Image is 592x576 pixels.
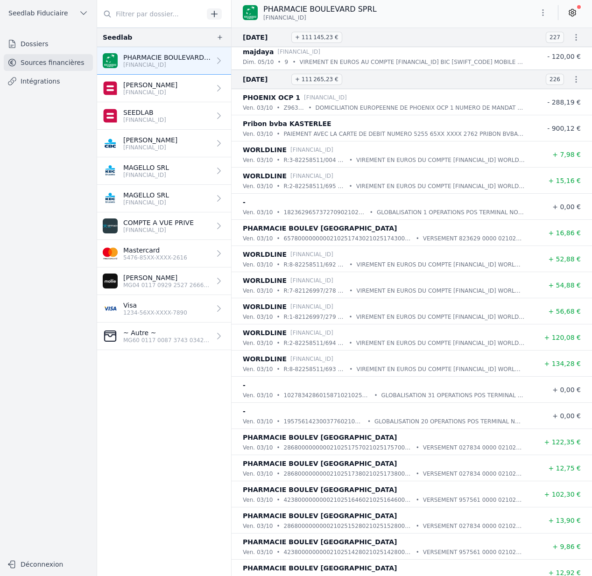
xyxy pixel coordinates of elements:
div: • [416,234,419,243]
span: + 102,30 € [544,491,581,498]
p: ven. 03/10 [243,234,273,243]
p: PHARMACIE BOULEVARD SPRL [123,53,211,62]
div: • [276,208,280,217]
p: ven. 03/10 [243,495,273,505]
p: WORLDLINE [243,275,287,286]
div: • [276,234,280,243]
p: GLOBALISATION 31 OPERATIONS POS TERMINAL NO 027834 DATE : [DATE] REFERENCE BANQUE : 2510031919072... [381,391,525,400]
span: + 54,88 € [548,281,581,289]
p: [FINANCIAL_ID] [290,250,333,259]
p: MAGELLO SRL [123,190,169,200]
p: Z9632747140 5093011159 [284,103,305,112]
div: • [416,548,419,557]
p: PHARMACIE BOULEV [GEOGRAPHIC_DATA] [243,562,397,574]
p: R:8-82258511/693 MC 14847594 REM:0001789 BRT:0000136,98EUR C:00002,70 01/10 [284,365,346,374]
a: ~ Autre ~ MG60 0117 0087 3743 0342 8285 705 [97,323,231,350]
p: ven. 03/10 [243,155,273,165]
p: [FINANCIAL_ID] [123,61,211,69]
p: 19575614230037760210259726640210258PHARMACIE [GEOGRAPHIC_DATA] [284,417,364,426]
p: [PERSON_NAME] [123,273,211,282]
p: ven. 03/10 [243,469,273,478]
div: • [276,182,280,191]
img: visa.png [103,301,118,316]
div: • [367,417,371,426]
span: [DATE] [243,32,288,43]
p: ven. 03/10 [243,548,273,557]
a: COMPTE A VUE PRIVE [FINANCIAL_ID] [97,212,231,240]
span: + 0,00 € [552,412,581,420]
p: WORLDLINE [243,353,287,365]
p: ven. 03/10 [243,312,273,322]
img: BNP_BE_BUSINESS_GEBABEBB.png [103,53,118,68]
p: ven. 03/10 [243,443,273,452]
img: qv5pP6IyH5pkUJsKlgG23E4RbBM.avif [103,274,118,288]
div: • [374,391,377,400]
div: • [276,129,280,139]
p: ven. 03/10 [243,260,273,269]
p: ven. 03/10 [243,208,273,217]
div: • [276,443,280,452]
p: [PERSON_NAME] [123,135,177,145]
a: SEEDLAB [FINANCIAL_ID] [97,102,231,130]
span: + 9,86 € [552,543,581,550]
span: [FINANCIAL_ID] [263,14,306,21]
span: + 13,90 € [548,517,581,524]
a: [PERSON_NAME] [FINANCIAL_ID] [97,75,231,102]
div: • [370,208,373,217]
span: Seedlab Fiduciaire [8,8,68,18]
p: VIREMENT EN EUROS DU COMPTE [FINANCIAL_ID] WORLDLINE COMMUNICATION: R:8-82258511/692 MC 14847594 ... [356,260,525,269]
p: R:2-82258511/694 VI 14847594 REM:0001788 BRT:0000121,55EUR C:00001,47 01/10 [284,338,345,348]
p: 5476-85XX-XXXX-2616 [123,254,187,261]
button: Déconnexion [4,557,93,572]
div: • [276,521,280,531]
a: Sources financières [4,54,93,71]
a: [PERSON_NAME] MG04 0117 0929 2527 2666 4656 798 [97,267,231,295]
span: + 16,86 € [548,229,581,237]
img: imageedit_2_6530439554.png [103,246,118,261]
a: MAGELLO SRL [FINANCIAL_ID] [97,157,231,185]
span: + 0,00 € [552,203,581,211]
p: PAIEMENT AVEC LA CARTE DE DEBIT NUMERO 5255 65XX XXXX 2762 PRIBON BVBA KASTERLEE [DATE] BANCONTAC... [284,129,525,139]
span: + 0,00 € [552,386,581,393]
p: [FINANCIAL_ID] [123,144,177,151]
p: 423800000000021025142802102514280000000000000000 00001725100001725100000000000000000 1666957561 2... [284,548,412,557]
p: dim. 05/10 [243,57,274,67]
a: PHARMACIE BOULEVARD SPRL [FINANCIAL_ID] [97,47,231,75]
span: + 111 265,23 € [291,74,342,85]
p: [FINANCIAL_ID] [290,302,333,311]
p: PHARMACIE BOULEVARD SPRL [263,4,377,15]
a: Visa 1234-56XX-XXXX-7890 [97,295,231,323]
p: WORLDLINE [243,170,287,182]
div: • [276,286,280,295]
img: CleanShot-202025-05-26-20at-2016.10.27-402x.png [103,329,118,344]
p: VERSEMENT 957561 0000 02102025 423 REFERENCE BANQUE : 2510031016250093 DATE VALEUR : [DATE] [423,548,525,557]
span: - 120,00 € [547,53,581,60]
p: [FINANCIAL_ID] [277,47,320,56]
div: • [349,155,352,165]
p: 657800000000021025174302102517430000000000000000 00037270900037270900000000000000000 1666823629 2... [284,234,412,243]
p: 1234-56XX-XXXX-7890 [123,309,187,316]
p: ven. 03/10 [243,286,273,295]
p: ven. 03/10 [243,103,273,112]
div: • [276,469,280,478]
p: MAGELLO SRL [123,163,169,172]
div: • [416,443,419,452]
p: PHARMACIE BOULEV [GEOGRAPHIC_DATA] [243,223,397,234]
p: ven. 03/10 [243,182,273,191]
p: [FINANCIAL_ID] [290,276,333,285]
div: • [416,521,419,531]
p: ven. 03/10 [243,417,273,426]
p: VERSEMENT 957561 0000 02102025 423 REFERENCE BANQUE : 2510031016250161 DATE VALEUR : [DATE] [423,495,525,505]
span: + 56,68 € [548,308,581,315]
button: Seedlab Fiduciaire [4,6,93,21]
p: 10278342860158710210259820160210258PHARMACIE BOULEV BRUXELLES 000031 [284,391,371,400]
p: 286800000000021025175702102517570000000000000000 00080634700080634700000000000000000 1666027834 2... [284,443,412,452]
div: Seedlab [103,32,132,43]
div: • [349,260,352,269]
div: • [349,182,352,191]
span: 227 [546,32,564,43]
p: WORLDLINE [243,327,287,338]
div: • [349,338,352,348]
div: • [276,155,280,165]
span: 226 [546,74,564,85]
